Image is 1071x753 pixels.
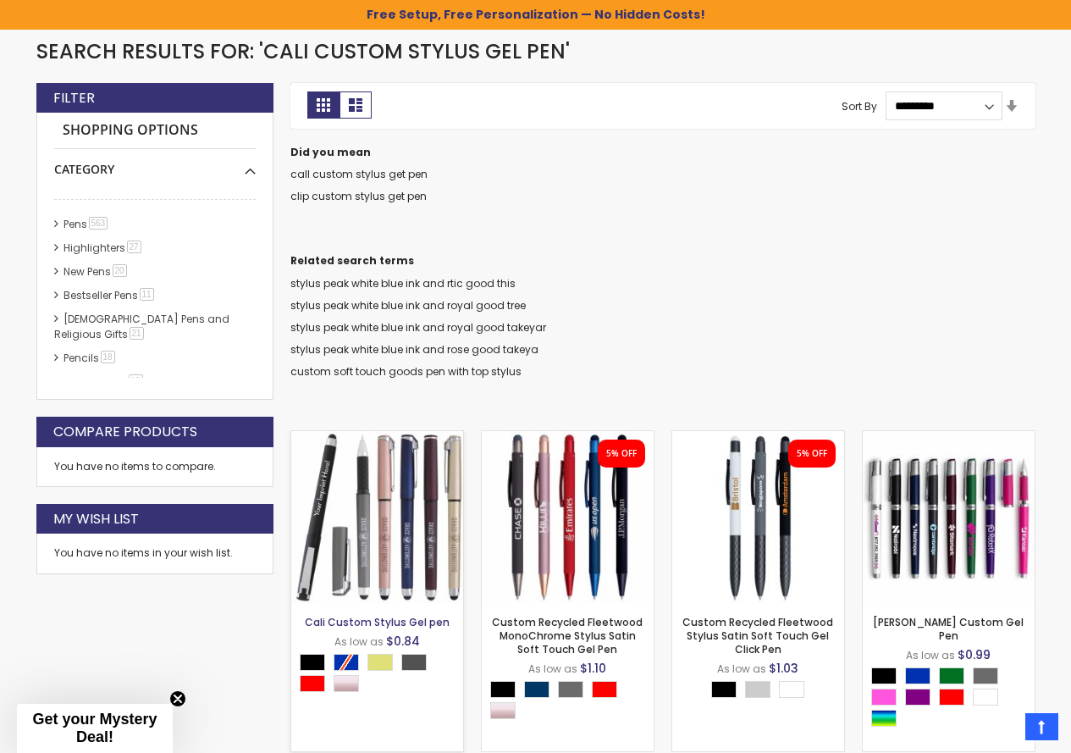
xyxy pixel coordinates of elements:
[59,288,160,302] a: Bestseller Pens11
[140,288,154,301] span: 11
[307,91,340,119] strong: Grid
[490,681,516,698] div: Black
[482,430,654,445] a: Custom Recycled Fleetwood MonoChrome Stylus Satin Soft Touch Gel Pen
[873,615,1024,643] a: [PERSON_NAME] Custom Gel Pen
[305,615,450,629] a: Cali Custom Stylus Gel pen
[528,662,577,676] span: As low as
[672,430,844,445] a: Custom Recycled Fleetwood Stylus Satin Soft Touch Gel Click Pen
[367,654,393,671] div: Gold
[711,681,813,702] div: Select A Color
[36,37,570,65] span: Search results for: 'Cali Custom Stylus Gel pen'
[334,634,384,649] span: As low as
[958,646,991,663] span: $0.99
[779,681,804,698] div: White
[863,431,1035,603] img: Earl Custom Gel Pen
[580,660,606,677] span: $1.10
[300,675,325,692] div: Red
[53,89,95,108] strong: Filter
[769,660,798,677] span: $1.03
[290,189,427,203] a: clip custom stylus get pen
[672,431,844,603] img: Custom Recycled Fleetwood Stylus Satin Soft Touch Gel Click Pen
[59,217,114,231] a: Pens563
[492,615,643,656] a: Custom Recycled Fleetwood MonoChrome Stylus Satin Soft Touch Gel Pen
[290,276,516,291] a: stylus peak white blue ink and rtic good this
[592,681,617,698] div: Red
[300,654,463,696] div: Select A Color
[1025,713,1058,740] a: Top
[871,667,1035,731] div: Select A Color
[906,648,955,662] span: As low as
[290,364,522,379] a: custom soft touch goods pen with top stylus
[717,662,766,676] span: As low as
[973,667,998,684] div: Grey
[606,448,637,460] div: 5% OFF
[291,430,463,445] a: Cali Custom Stylus Gel pen
[290,146,1035,159] dt: Did you mean
[290,320,546,335] a: stylus peak white blue ink and royal good takeyar
[290,167,428,181] a: call custom stylus get pen
[32,711,157,745] span: Get your Mystery Deal!
[54,113,256,149] strong: Shopping Options
[53,510,139,529] strong: My Wish List
[290,254,1035,268] dt: Related search terms
[905,689,930,706] div: Purple
[524,681,549,698] div: Navy Blue
[113,264,127,277] span: 20
[59,264,133,279] a: New Pens20
[127,241,141,253] span: 27
[871,689,897,706] div: Pink
[59,374,149,389] a: hp-featured10
[89,217,108,230] span: 563
[291,431,463,603] img: Cali Custom Stylus Gel pen
[490,702,516,719] div: Rose Gold
[797,448,827,460] div: 5% OFF
[973,689,998,706] div: White
[17,704,173,753] div: Get your Mystery Deal!Close teaser
[169,690,186,707] button: Close teaser
[842,98,877,113] label: Sort By
[386,633,420,650] span: $0.84
[558,681,583,698] div: Grey
[334,675,359,692] div: Rose Gold
[871,710,897,727] div: Assorted
[59,351,121,365] a: Pencils18
[490,681,654,723] div: Select A Color
[711,681,737,698] div: Black
[53,423,197,441] strong: Compare Products
[939,689,964,706] div: Red
[54,312,229,341] a: [DEMOGRAPHIC_DATA] Pens and Religious Gifts21
[54,546,256,560] div: You have no items in your wish list.
[290,298,526,313] a: stylus peak white blue ink and royal good tree
[745,681,770,698] div: Grey Light
[401,654,427,671] div: Gunmetal
[54,149,256,178] div: Category
[939,667,964,684] div: Green
[682,615,833,656] a: Custom Recycled Fleetwood Stylus Satin Soft Touch Gel Click Pen
[101,351,115,363] span: 18
[300,654,325,671] div: Black
[905,667,930,684] div: Blue
[290,342,538,357] a: stylus peak white blue ink and rose good takeya
[130,327,144,340] span: 21
[871,667,897,684] div: Black
[36,447,273,487] div: You have no items to compare.
[59,241,147,255] a: Highlighters27
[129,374,143,387] span: 10
[863,430,1035,445] a: Earl Custom Gel Pen
[482,431,654,603] img: Custom Recycled Fleetwood MonoChrome Stylus Satin Soft Touch Gel Pen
